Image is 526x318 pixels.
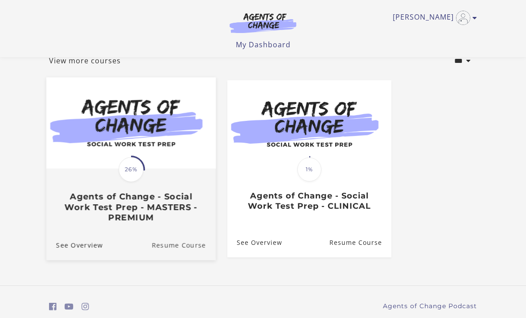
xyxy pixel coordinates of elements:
[82,300,89,313] a: https://www.instagram.com/agentsofchangeprep/ (Open in a new window)
[236,40,291,50] a: My Dashboard
[220,12,306,33] img: Agents of Change Logo
[119,157,144,182] span: 26%
[65,300,74,313] a: https://www.youtube.com/c/AgentsofChangeTestPrepbyMeaganMitchell (Open in a new window)
[46,230,103,260] a: Agents of Change - Social Work Test Prep - MASTERS - PREMIUM: See Overview
[82,302,89,311] i: https://www.instagram.com/agentsofchangeprep/ (Open in a new window)
[65,302,74,311] i: https://www.youtube.com/c/AgentsofChangeTestPrepbyMeaganMitchell (Open in a new window)
[227,228,282,257] a: Agents of Change - Social Work Test Prep - CLINICAL: See Overview
[49,300,57,313] a: https://www.facebook.com/groups/aswbtestprep (Open in a new window)
[56,191,206,223] h3: Agents of Change - Social Work Test Prep - MASTERS - PREMIUM
[237,191,382,211] h3: Agents of Change - Social Work Test Prep - CLINICAL
[393,11,473,25] a: Toggle menu
[152,230,216,260] a: Agents of Change - Social Work Test Prep - MASTERS - PREMIUM: Resume Course
[49,302,57,311] i: https://www.facebook.com/groups/aswbtestprep (Open in a new window)
[383,301,477,311] a: Agents of Change Podcast
[329,228,391,257] a: Agents of Change - Social Work Test Prep - CLINICAL: Resume Course
[297,157,321,182] span: 1%
[49,55,121,66] a: View more courses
